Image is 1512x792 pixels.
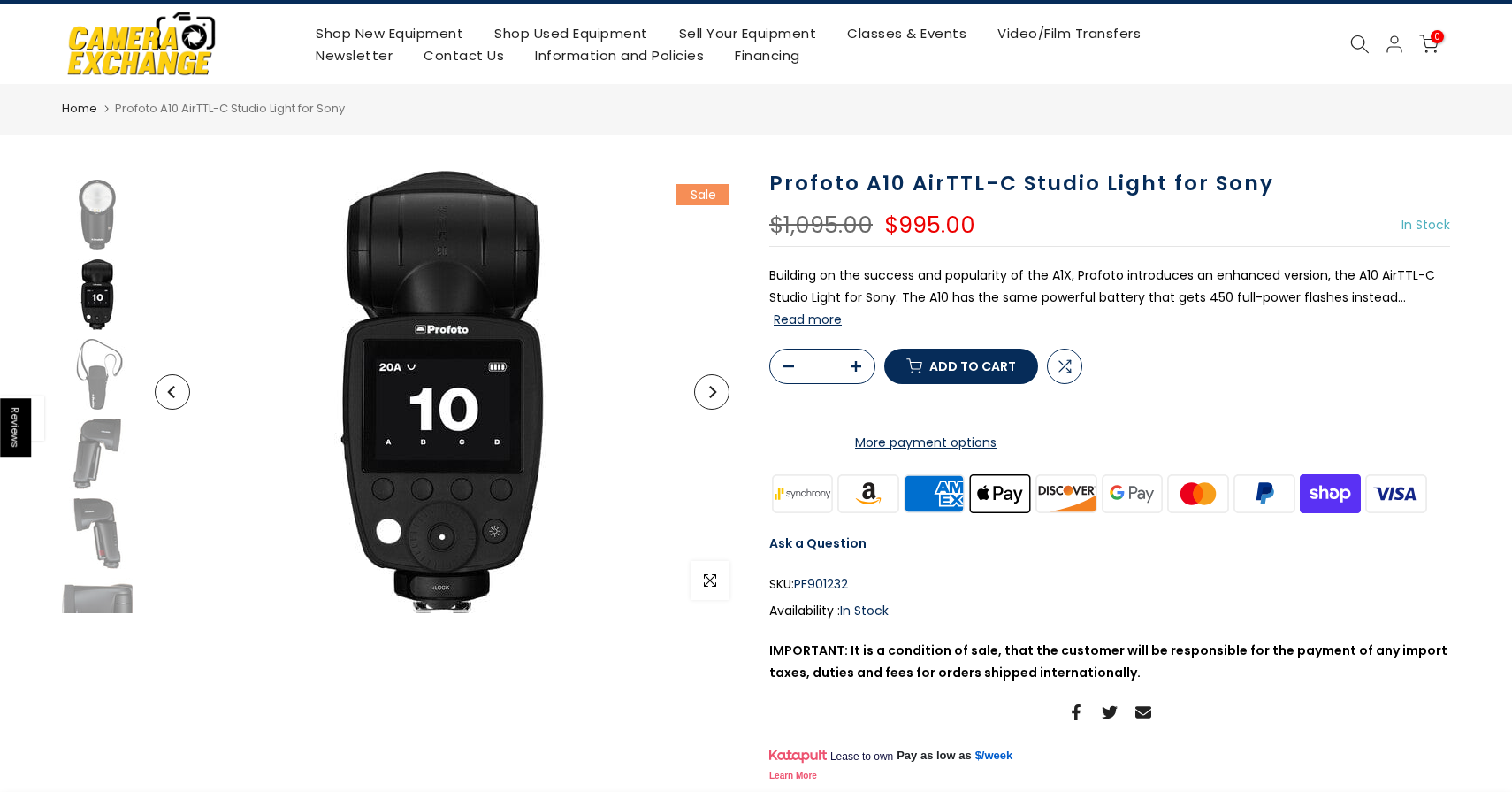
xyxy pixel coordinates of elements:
span: In Stock [1401,216,1450,234]
a: Shop New Equipment [301,22,479,44]
del: $1,095.00 [769,209,873,241]
img: discover [1034,472,1100,515]
button: Next [694,374,729,410]
div: Availability : [769,600,1450,622]
p: Building on the success and popularity of the A1X, Profoto introduces an enhanced version, the A1... [769,265,1450,332]
a: Contact Us [409,44,520,66]
a: Video/Film Transfers [982,22,1157,44]
img: shopify pay [1297,472,1363,515]
img: paypal [1232,472,1298,515]
img: apple pay [967,472,1034,515]
ins: $995.00 [884,214,975,237]
img: Profoto A10 AirTTL-C Studio Light for Sony Flash Units and Accessories - Shoe Mount Flash Units P... [62,498,133,569]
a: Share on Email [1135,702,1151,723]
img: american express [901,472,967,515]
img: Profoto A10 AirTTL-C Studio Light for Sony Flash Units and Accessories - Shoe Mount Flash Units P... [62,578,133,649]
span: Add to cart [929,360,1016,373]
a: Share on Facebook [1068,702,1084,723]
img: Profoto A10 AirTTL-C Studio Light for Sony Flash Units and Accessories - Shoe Mount Flash Units P... [221,171,663,613]
a: Learn More [769,771,817,780]
a: 0 [1419,35,1439,54]
strong: IMPORTANT: It is a condition of sale, that the customer will be responsible for the payment of an... [769,642,1447,681]
img: visa [1363,472,1430,515]
button: Add to cart [884,349,1038,384]
img: Profoto A10 AirTTL-C Studio Light for Sony Flash Units and Accessories - Shoe Mount Flash Units P... [62,259,133,330]
a: Sell Your Equipment [663,22,832,44]
a: Home [62,100,97,118]
span: Profoto A10 AirTTL-C Studio Light for Sony [115,100,345,117]
a: Information and Policies [520,44,720,66]
img: google pay [1099,472,1165,515]
a: $/week [975,748,1013,764]
a: Classes & Events [832,22,982,44]
a: Shop Used Equipment [479,22,664,44]
h1: Profoto A10 AirTTL-C Studio Light for Sony [769,171,1450,196]
img: Profoto A10 AirTTL-C Studio Light for Sony Flash Units and Accessories - Shoe Mount Flash Units P... [62,339,133,410]
img: master [1165,472,1232,515]
span: Pay as low as [897,748,972,764]
img: amazon payments [836,472,902,515]
div: SKU: [769,573,1450,596]
button: Previous [155,374,190,410]
img: synchrony [769,472,836,515]
span: PF901232 [794,573,848,596]
a: Newsletter [301,44,409,66]
span: In Stock [840,602,889,619]
img: Profoto A10 AirTTL-C Studio Light for Sony Flash Units and Accessories - Shoe Mount Flash Units P... [62,180,133,250]
img: Profoto A10 AirTTL-C Studio Light for Sony Flash Units and Accessories - Shoe Mount Flash Units P... [62,419,133,489]
a: Share on Twitter [1102,702,1118,723]
a: Ask a Question [769,534,867,552]
a: More payment options [769,432,1082,454]
a: Financing [720,44,816,66]
button: Read more [774,311,842,327]
span: Lease to own [830,750,893,764]
span: 0 [1431,30,1444,43]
